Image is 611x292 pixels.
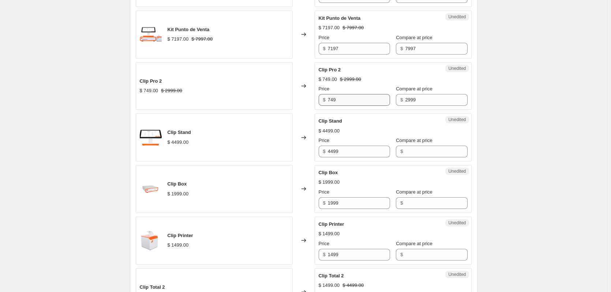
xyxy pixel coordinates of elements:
span: Unedited [448,220,466,226]
span: Kit Punto de Venta [168,27,210,32]
span: Price [319,86,330,91]
span: Clip Box [168,181,187,187]
span: Clip Total 2 [140,284,165,290]
div: $ 4499.00 [319,127,340,135]
strike: $ 7997.00 [191,35,213,43]
span: Clip Box [319,170,338,175]
span: $ [323,97,326,102]
span: Clip Printer [319,221,344,227]
div: $ 4499.00 [168,139,189,146]
span: Clip Printer [168,233,193,238]
div: $ 1999.00 [319,179,340,186]
span: $ [323,252,326,257]
div: $ 1499.00 [319,230,340,237]
span: Clip Stand [319,118,342,124]
span: Compare at price [396,189,432,195]
span: Unedited [448,272,466,277]
span: Price [319,138,330,143]
span: Price [319,241,330,246]
img: IMG_1829_80x.webp [140,23,162,45]
strike: $ 4499.00 [342,282,364,289]
span: Price [319,35,330,40]
span: $ [400,149,403,154]
span: $ [323,46,326,51]
span: Clip Pro 2 [319,67,341,72]
img: IMG_1830_80x.webp [140,127,162,149]
div: $ 1999.00 [168,190,189,198]
span: $ [400,200,403,206]
strike: $ 2999.00 [161,87,182,94]
span: Unedited [448,168,466,174]
span: Clip Stand [168,130,191,135]
span: Unedited [448,14,466,20]
span: Clip Pro 2 [140,78,162,84]
div: $ 749.00 [319,76,337,83]
span: Clip Total 2 [319,273,344,278]
div: $ 1499.00 [168,242,189,249]
div: $ 749.00 [140,87,158,94]
span: $ [400,46,403,51]
span: Unedited [448,65,466,71]
div: $ 7197.00 [319,24,340,31]
span: Kit Punto de Venta [319,15,361,21]
span: $ [400,252,403,257]
span: Compare at price [396,35,432,40]
span: $ [323,200,326,206]
span: $ [323,149,326,154]
span: Unedited [448,117,466,123]
span: Compare at price [396,138,432,143]
span: Price [319,189,330,195]
div: $ 1499.00 [319,282,340,289]
strike: $ 2999.00 [340,76,361,83]
span: Compare at price [396,86,432,91]
span: $ [400,97,403,102]
strike: $ 7997.00 [342,24,364,31]
span: Compare at price [396,241,432,246]
div: $ 7197.00 [168,35,189,43]
img: Img_5dd00389-ea62-4ee9-b21c-21dd1fc7bf30_80x.png [140,178,162,200]
img: Clip_Printer_still_2023-12-19_22.14.37_80x.webp [140,229,162,251]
